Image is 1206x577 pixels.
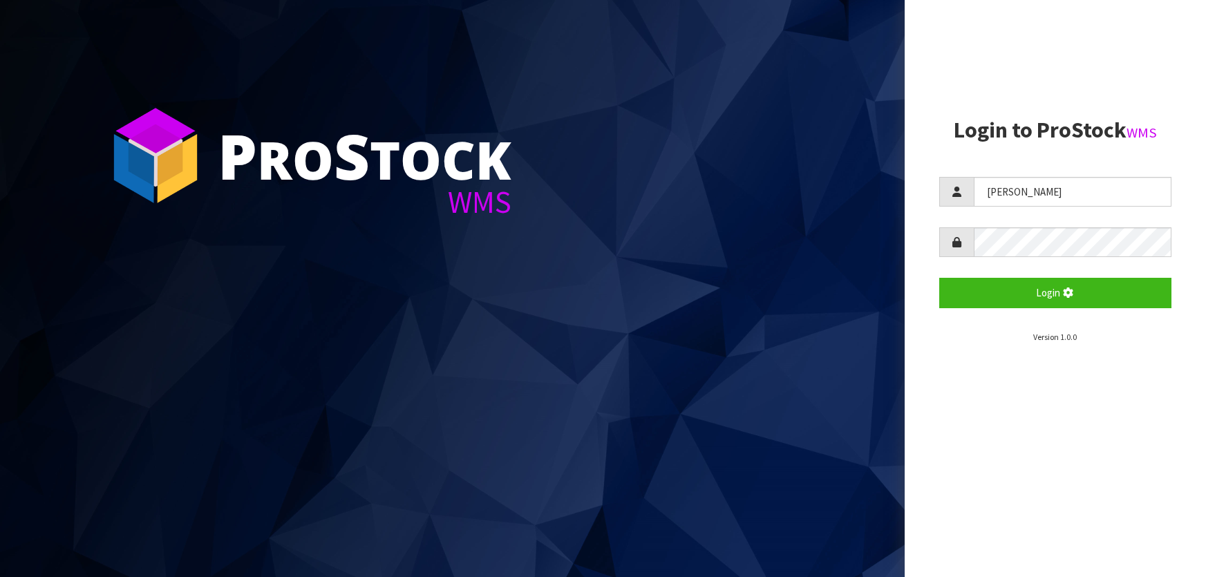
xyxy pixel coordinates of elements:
img: ProStock Cube [104,104,207,207]
input: Username [974,177,1171,207]
h2: Login to ProStock [939,118,1171,142]
span: P [218,113,257,198]
div: ro tock [218,124,511,187]
div: WMS [218,187,511,218]
small: WMS [1127,124,1157,142]
small: Version 1.0.0 [1033,332,1077,342]
button: Login [939,278,1171,308]
span: S [334,113,370,198]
